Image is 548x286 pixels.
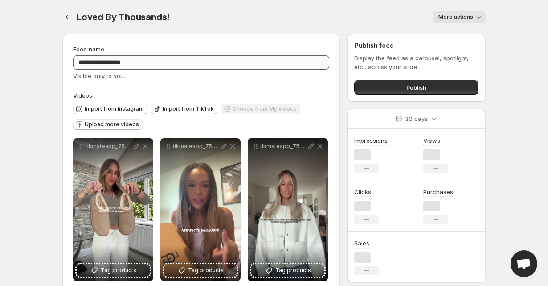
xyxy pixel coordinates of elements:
[101,266,136,275] span: Tag products
[163,105,214,112] span: Import from TikTok
[260,143,307,150] p: tikmateapp_7538015188105170199_hd
[160,138,241,281] div: tikmateapp_7538517622766308630_hdTag products
[73,119,143,130] button: Upload more videos
[73,138,153,281] div: tikmateapp_7536876145325788438_hdTag products
[62,11,75,23] button: Settings
[85,105,144,112] span: Import from Instagram
[188,266,224,275] span: Tag products
[73,104,147,114] button: Import from Instagram
[275,266,311,275] span: Tag products
[354,187,371,196] h3: Clicks
[173,143,219,150] p: tikmateapp_7538517622766308630_hd
[251,264,324,277] button: Tag products
[354,54,478,71] p: Display the feed as a carousel, spotlight, etc., across your store.
[354,136,388,145] h3: Impressions
[406,83,426,92] span: Publish
[438,13,473,21] span: More actions
[354,41,478,50] h2: Publish feed
[354,239,369,248] h3: Sales
[423,187,453,196] h3: Purchases
[248,138,328,281] div: tikmateapp_7538015188105170199_hdTag products
[354,80,478,95] button: Publish
[164,264,237,277] button: Tag products
[151,104,217,114] button: Import from TikTok
[73,72,125,79] span: Visible only to you.
[85,121,139,128] span: Upload more videos
[86,143,132,150] p: tikmateapp_7536876145325788438_hd
[73,46,104,53] span: Feed name
[511,250,537,277] div: Open chat
[423,136,440,145] h3: Views
[433,11,486,23] button: More actions
[405,114,428,123] p: 30 days
[73,92,92,99] span: Videos
[77,12,170,22] span: Loved By Thousands!
[77,264,150,277] button: Tag products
